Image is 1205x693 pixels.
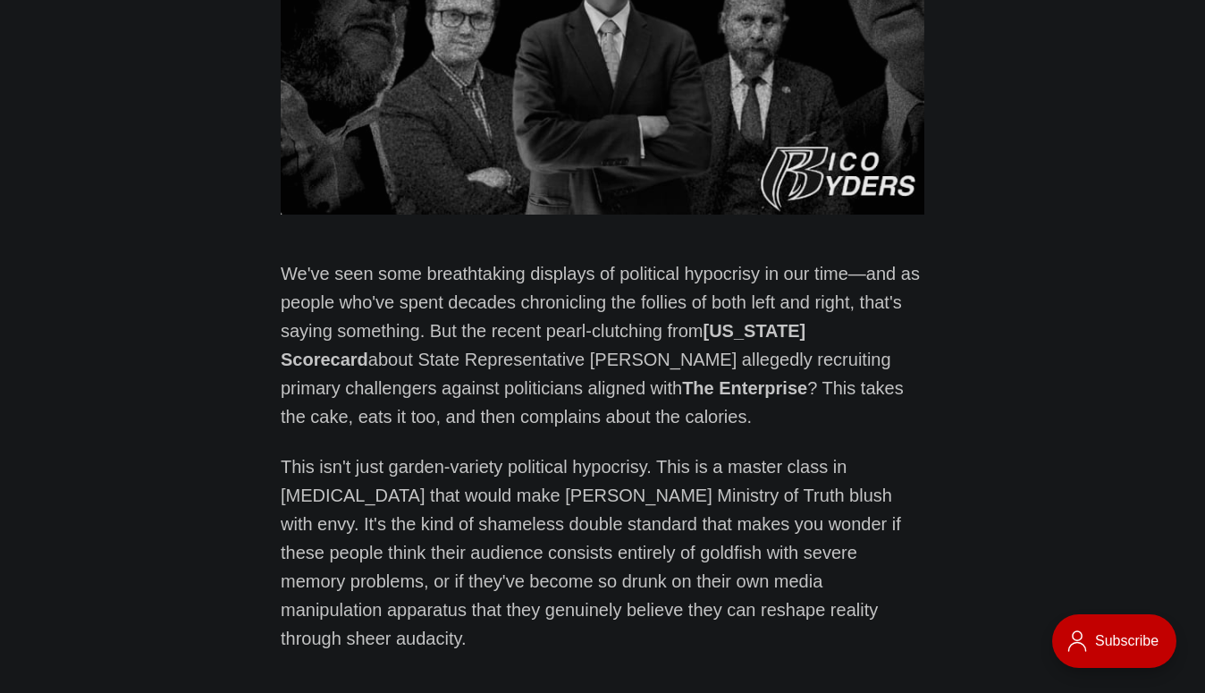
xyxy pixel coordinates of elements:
iframe: portal-trigger [1037,605,1205,693]
p: This isn't just garden-variety political hypocrisy. This is a master class in [MEDICAL_DATA] that... [281,452,924,653]
strong: [US_STATE] Scorecard [281,321,805,369]
strong: The Enterprise [682,378,807,398]
p: We've seen some breathtaking displays of political hypocrisy in our time—and as people who've spe... [281,259,924,431]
